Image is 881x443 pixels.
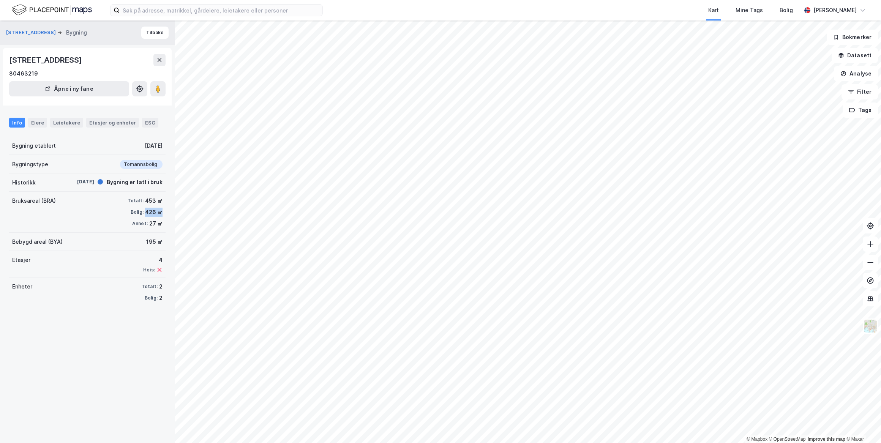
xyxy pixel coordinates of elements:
[145,295,158,301] div: Bolig:
[863,319,878,333] img: Z
[142,118,158,128] div: ESG
[832,48,878,63] button: Datasett
[145,208,163,217] div: 426 ㎡
[12,237,63,246] div: Bebygd areal (BYA)
[9,69,38,78] div: 80463219
[149,219,163,228] div: 27 ㎡
[132,221,148,227] div: Annet:
[143,267,155,273] div: Heis:
[12,160,48,169] div: Bygningstype
[107,178,163,187] div: Bygning er tatt i bruk
[159,293,163,303] div: 2
[89,119,136,126] div: Etasjer og enheter
[12,255,30,265] div: Etasjer
[769,437,806,442] a: OpenStreetMap
[9,54,84,66] div: [STREET_ADDRESS]
[12,178,36,187] div: Historikk
[6,29,57,36] button: [STREET_ADDRESS]
[9,81,129,96] button: Åpne i ny fane
[146,237,163,246] div: 195 ㎡
[12,282,32,291] div: Enheter
[50,118,83,128] div: Leietakere
[64,178,94,185] div: [DATE]
[12,3,92,17] img: logo.f888ab2527a4732fd821a326f86c7f29.svg
[808,437,845,442] a: Improve this map
[843,407,881,443] iframe: Chat Widget
[145,141,163,150] div: [DATE]
[66,28,87,37] div: Bygning
[141,27,169,39] button: Tilbake
[128,198,144,204] div: Totalt:
[12,196,56,205] div: Bruksareal (BRA)
[843,407,881,443] div: Kontrollprogram for chat
[12,141,56,150] div: Bygning etablert
[120,5,322,16] input: Søk på adresse, matrikkel, gårdeiere, leietakere eller personer
[131,209,144,215] div: Bolig:
[142,284,158,290] div: Totalt:
[9,118,25,128] div: Info
[143,255,163,265] div: 4
[145,196,163,205] div: 453 ㎡
[843,102,878,118] button: Tags
[736,6,763,15] div: Mine Tags
[813,6,857,15] div: [PERSON_NAME]
[28,118,47,128] div: Eiere
[780,6,793,15] div: Bolig
[708,6,719,15] div: Kart
[842,84,878,99] button: Filter
[834,66,878,81] button: Analyse
[159,282,163,291] div: 2
[827,30,878,45] button: Bokmerker
[747,437,767,442] a: Mapbox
